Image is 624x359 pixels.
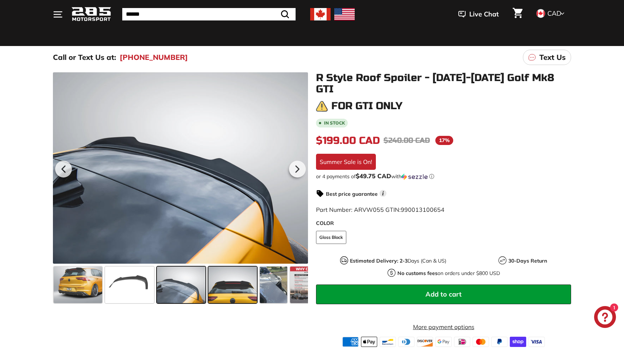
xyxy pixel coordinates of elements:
img: google_pay [435,337,452,347]
img: Sezzle [401,173,428,180]
span: Part Number: ARVW055 GTIN: [316,206,444,213]
label: COLOR [316,219,571,227]
div: or 4 payments of$49.75 CADwithSezzle Click to learn more about Sezzle [316,173,571,180]
a: Cart [508,2,527,27]
span: CAD [547,9,561,18]
img: ideal [454,337,470,347]
strong: Estimated Delivery: 2-3 [350,257,408,264]
strong: 30-Days Return [508,257,547,264]
span: $199.00 CAD [316,134,380,147]
img: visa [528,337,545,347]
span: $49.75 CAD [356,172,391,180]
a: Text Us [523,50,571,65]
img: apple_pay [361,337,377,347]
p: on orders under $800 USD [397,270,500,277]
p: Call or Text Us at: [53,52,116,63]
span: Add to cart [425,290,462,298]
img: american_express [342,337,359,347]
h1: R Style Roof Spoiler - [DATE]-[DATE] Golf Mk8 GTI [316,72,571,95]
img: Logo_285_Motorsport_areodynamics_components [71,6,111,23]
img: discover [417,337,433,347]
span: 17% [435,136,453,145]
p: Text Us [539,52,566,63]
b: In stock [324,121,345,125]
img: diners_club [398,337,415,347]
strong: Best price guarantee [326,191,378,197]
a: [PHONE_NUMBER] [120,52,188,63]
inbox-online-store-chat: Shopify online store chat [592,306,618,330]
h3: For GTI only [331,100,402,112]
span: Live Chat [469,9,499,19]
img: paypal [491,337,508,347]
img: master [473,337,489,347]
div: Summer Sale is On! [316,154,376,170]
span: i [380,190,386,197]
input: Search [122,8,296,20]
button: Live Chat [449,5,508,23]
span: $240.00 CAD [384,136,430,145]
button: Add to cart [316,284,571,304]
img: bancontact [380,337,396,347]
div: or 4 payments of with [316,173,571,180]
strong: No customs fees [397,270,438,276]
span: 990013100654 [401,206,444,213]
p: Days (Can & US) [350,257,446,265]
img: warning.png [316,100,328,112]
img: shopify_pay [510,337,526,347]
a: More payment options [316,322,571,331]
